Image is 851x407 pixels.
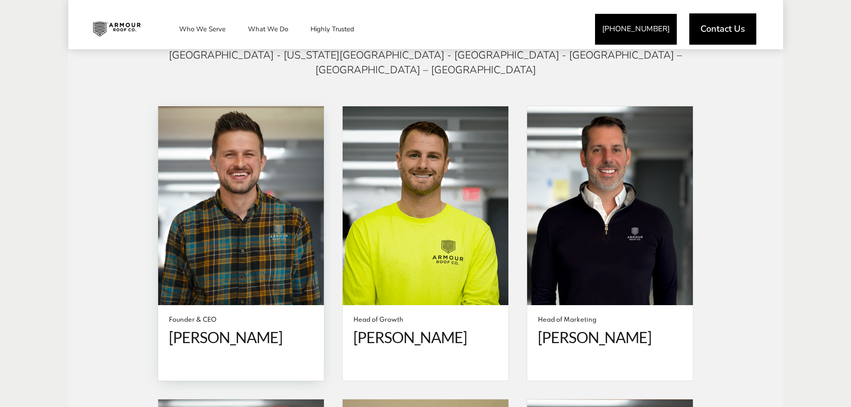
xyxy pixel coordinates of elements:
span: Head of Growth [353,316,498,325]
span: Founder & CEO [169,316,313,325]
span: Head of Marketing [538,316,682,325]
span: [PERSON_NAME] [353,328,498,347]
span: [PERSON_NAME] [538,328,682,347]
span: [PERSON_NAME] [169,328,313,347]
a: [PHONE_NUMBER] [595,14,677,45]
a: Contact Us [689,13,756,45]
div: [GEOGRAPHIC_DATA] - [US_STATE][GEOGRAPHIC_DATA] - [GEOGRAPHIC_DATA] - [GEOGRAPHIC_DATA] – [GEOGRA... [158,48,694,77]
img: Industrial and Commercial Roofing Company | Armour Roof Co. [86,18,147,40]
a: What We Do [239,18,297,40]
span: Contact Us [700,25,745,34]
a: Who We Serve [170,18,235,40]
a: Highly Trusted [302,18,363,40]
